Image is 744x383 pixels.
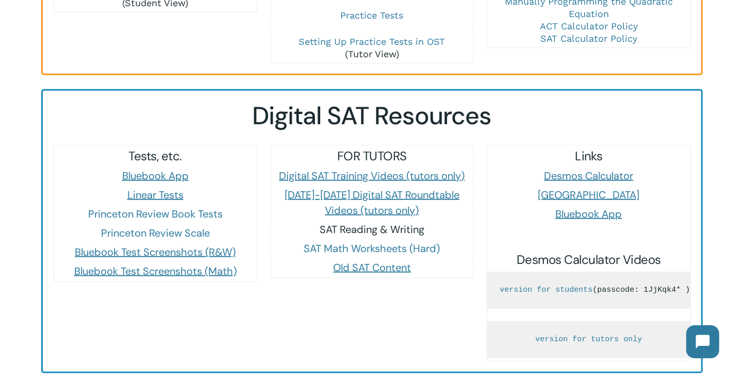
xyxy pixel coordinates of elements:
a: SAT Reading & Writing [320,223,424,236]
iframe: Chatbot [676,315,730,369]
a: version for tutors only [535,335,642,344]
h5: Tests, etc. [54,148,257,164]
a: Bluebook Test Screenshots (R&W) [75,245,236,259]
h2: Digital SAT Resources [53,101,691,131]
pre: (passcode: 1JjKqk4* ) [487,272,690,309]
a: Setting Up Practice Tests in OST [299,36,445,47]
h5: FOR TUTORS [271,148,473,164]
a: Desmos Calculator [544,169,633,182]
a: Bluebook App [555,207,622,221]
a: Digital SAT Training Videos (tutors only) [279,169,465,182]
a: Linear Tests [127,188,184,202]
a: version for students [500,286,592,294]
a: ACT Calculator Policy [540,21,638,31]
a: Princeton Review Scale [101,226,210,240]
a: SAT Calculator Policy [540,33,637,44]
h5: Desmos Calculator Videos [487,252,690,268]
a: Old SAT Content [333,261,411,274]
a: SAT Math Worksheets (Hard) [304,242,440,255]
p: (Tutor View) [271,36,473,60]
a: [GEOGRAPHIC_DATA] [538,188,639,202]
a: Bluebook App [122,169,189,182]
a: Practice Tests [341,10,404,21]
a: Princeton Review Book Tests [88,207,223,221]
a: Bluebook Test Screenshots (Math) [74,264,237,278]
h5: Links [487,148,690,164]
a: [DATE]-[DATE] Digital SAT Roundtable Videos (tutors only) [285,188,459,217]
